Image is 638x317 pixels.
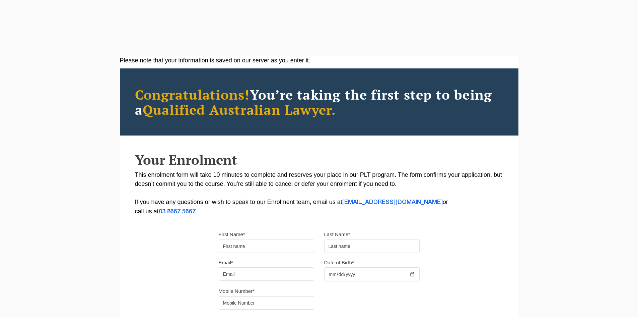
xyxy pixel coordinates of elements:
span: Qualified Australian Lawyer. [143,101,336,118]
label: Last Name* [324,231,350,238]
a: 03 8667 5667 [159,209,196,214]
label: Date of Birth* [324,259,354,266]
label: Email* [219,259,233,266]
p: This enrolment form will take 10 minutes to complete and reserves your place in our PLT program. ... [135,170,503,216]
input: Mobile Number [219,296,314,310]
h2: You’re taking the first step to being a [135,87,503,117]
span: Congratulations! [135,86,250,103]
input: Email [219,267,314,281]
input: First name [219,240,314,253]
div: Please note that your information is saved on our server as you enter it. [120,56,518,65]
label: First Name* [219,231,245,238]
h2: Your Enrolment [135,152,503,167]
input: Last name [324,240,420,253]
label: Mobile Number* [219,288,255,295]
a: [EMAIL_ADDRESS][DOMAIN_NAME] [342,200,443,205]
